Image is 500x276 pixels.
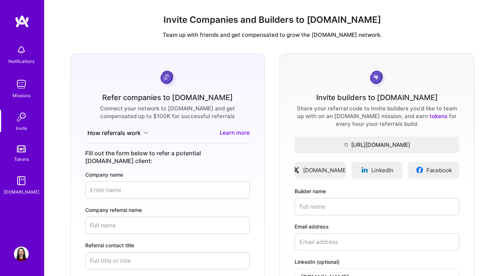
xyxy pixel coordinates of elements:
[85,252,250,269] input: Full title or role
[303,166,348,174] span: [DOMAIN_NAME]
[371,166,393,174] span: LinkedIn
[361,166,368,174] img: linkedinLogo
[295,233,459,251] input: Email address
[367,68,387,88] img: grayCoin
[295,198,459,215] input: Full name
[408,162,459,178] a: Facebook
[416,166,424,174] img: facebookLogo
[295,258,459,266] label: LinkedIn (optional)
[50,31,494,39] p: Team up with friends and get compensated to grow the [DOMAIN_NAME] network.
[4,188,39,196] div: [DOMAIN_NAME]
[429,113,447,120] a: tokens
[50,15,494,25] h1: Invite Companies and Builders to [DOMAIN_NAME]
[15,15,29,28] img: logo
[85,217,250,234] input: Full name
[292,166,300,174] img: xLogo
[352,162,403,178] a: LinkedIn
[16,124,27,132] div: Invite
[14,43,29,57] img: bell
[14,155,29,163] div: Tokens
[295,105,459,128] div: Share your referral code to invite builders you'd like to team up with on an [DOMAIN_NAME] missio...
[14,247,29,261] img: User Avatar
[295,141,459,149] span: [URL][DOMAIN_NAME]
[85,181,250,199] input: Enter name
[295,162,346,178] a: [DOMAIN_NAME]
[85,206,250,214] label: Company referral name
[14,110,29,124] img: Invite
[14,77,29,92] img: teamwork
[102,94,233,102] div: Refer companies to [DOMAIN_NAME]
[12,92,30,99] div: Missions
[316,94,438,102] div: Invite builders to [DOMAIN_NAME]
[12,247,30,261] a: User Avatar
[158,68,177,88] img: purpleCoin
[85,149,250,165] div: Fill out the form below to refer a potential [DOMAIN_NAME] client:
[85,241,250,249] label: Referral contact title
[295,187,459,195] label: Builder name
[295,223,459,230] label: Email address
[85,129,150,137] button: How referrals work
[17,145,26,152] img: tokens
[85,171,250,178] label: Company name
[8,57,35,65] div: Notifications
[85,105,250,120] div: Connect your network to [DOMAIN_NAME] and get compensated up to $100K for successful referrals
[220,129,250,137] a: Learn more
[14,173,29,188] img: guide book
[427,166,452,174] span: Facebook
[295,137,459,153] button: [URL][DOMAIN_NAME]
